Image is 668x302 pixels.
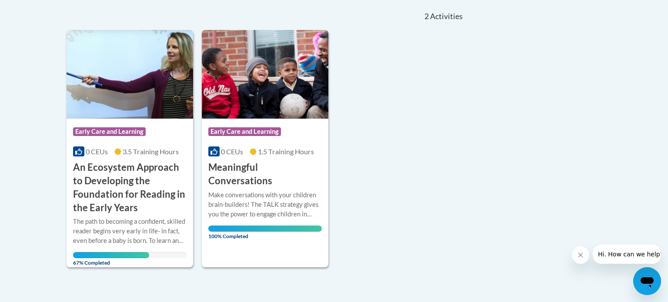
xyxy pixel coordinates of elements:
h3: An Ecosystem Approach to Developing the Foundation for Reading in the Early Years [73,161,187,214]
iframe: Button to launch messaging window [633,267,661,295]
span: 1.5 Training Hours [258,147,314,156]
span: Activities [430,12,463,21]
img: Course Logo [202,30,328,119]
span: 100% Completed [208,226,322,239]
span: 0 CEUs [221,147,243,156]
iframe: Message from company [593,245,661,264]
div: Your progress [73,252,149,258]
span: 2 [424,12,429,21]
span: 67% Completed [73,252,149,266]
div: Make conversations with your children brain-builders! The TALK strategy gives you the power to en... [208,190,322,219]
iframe: Close message [572,246,589,264]
span: Early Care and Learning [208,127,281,136]
span: Early Care and Learning [73,127,146,136]
span: 3.5 Training Hours [123,147,179,156]
div: Your progress [208,226,322,232]
img: Course Logo [67,30,193,119]
span: 0 CEUs [86,147,108,156]
span: Hi. How can we help? [5,6,70,13]
a: Course LogoEarly Care and Learning0 CEUs1.5 Training Hours Meaningful ConversationsMake conversat... [202,30,328,267]
a: Course LogoEarly Care and Learning0 CEUs3.5 Training Hours An Ecosystem Approach to Developing th... [67,30,193,267]
h3: Meaningful Conversations [208,161,322,188]
div: The path to becoming a confident, skilled reader begins very early in life- in fact, even before ... [73,217,187,246]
